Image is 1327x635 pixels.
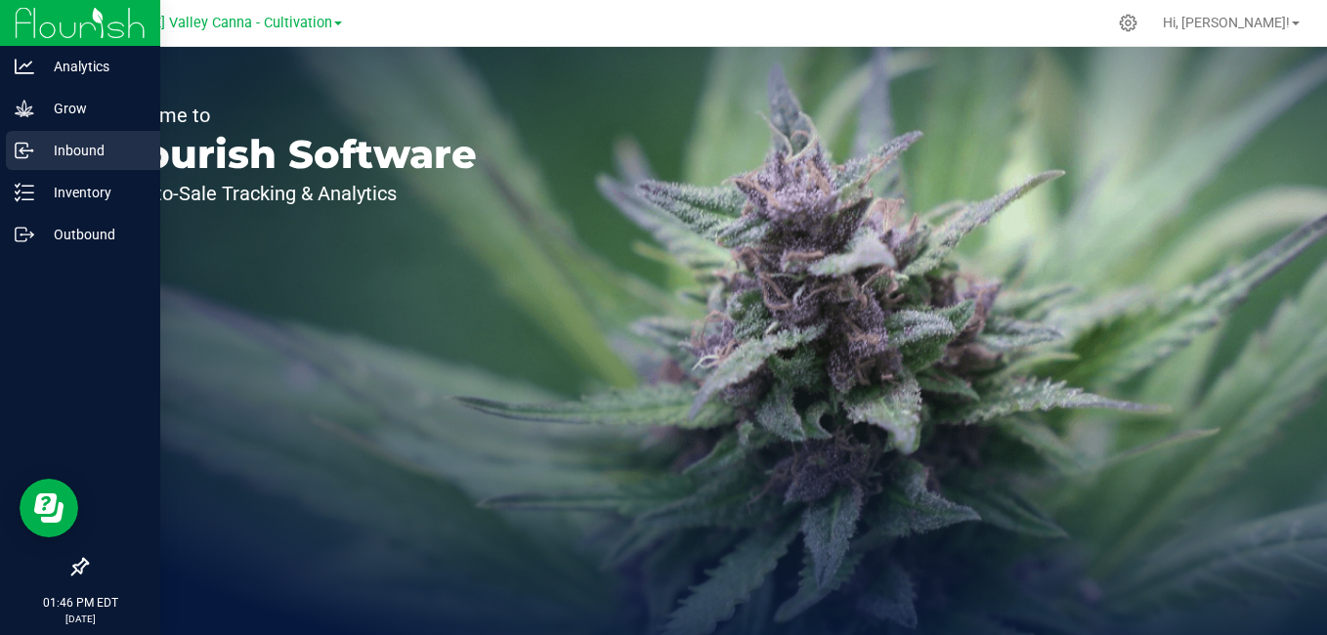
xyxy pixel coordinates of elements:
p: 01:46 PM EDT [9,594,151,612]
span: Hi, [PERSON_NAME]! [1163,15,1290,30]
p: Flourish Software [106,135,477,174]
div: Manage settings [1116,14,1140,32]
inline-svg: Outbound [15,225,34,244]
p: Inbound [34,139,151,162]
inline-svg: Analytics [15,57,34,76]
iframe: Resource center [20,479,78,537]
p: Grow [34,97,151,120]
p: Analytics [34,55,151,78]
inline-svg: Inbound [15,141,34,160]
inline-svg: Grow [15,99,34,118]
p: Outbound [34,223,151,246]
span: [PERSON_NAME] Valley Canna - Cultivation [58,15,332,31]
p: Welcome to [106,106,477,125]
p: Inventory [34,181,151,204]
inline-svg: Inventory [15,183,34,202]
p: Seed-to-Sale Tracking & Analytics [106,184,477,203]
p: [DATE] [9,612,151,626]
